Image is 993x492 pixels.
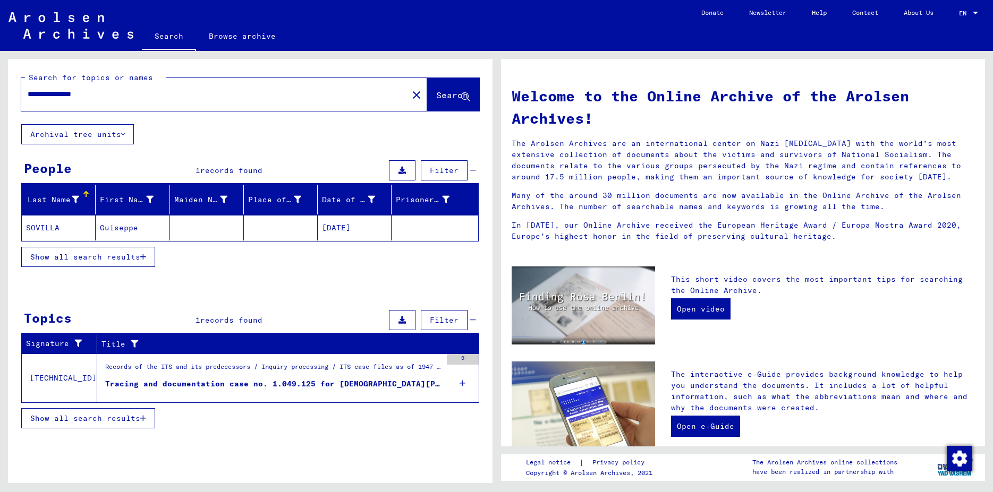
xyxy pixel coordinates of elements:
[947,446,972,471] img: Change consent
[105,362,442,377] div: Records of the ITS and its predecessors / Inquiry processing / ITS case files as of 1947 / Reposi...
[196,315,200,325] span: 1
[196,166,200,175] span: 1
[322,194,375,205] div: Date of Birth
[430,166,459,175] span: Filter
[935,454,975,480] img: yv_logo.png
[396,194,449,205] div: Prisoner #
[26,194,79,205] div: Last Name
[200,315,262,325] span: records found
[200,166,262,175] span: records found
[512,190,975,212] p: Many of the around 30 million documents are now available in the Online Archive of the Arolsen Ar...
[512,138,975,183] p: The Arolsen Archives are an international center on Nazi [MEDICAL_DATA] with the world’s most ext...
[430,315,459,325] span: Filter
[26,191,95,208] div: Last Name
[196,23,288,49] a: Browse archive
[22,215,96,240] mat-cell: SOVILLA
[24,159,72,178] div: People
[396,191,465,208] div: Prisoner #
[671,274,974,296] p: This short video covers the most important tips for searching the Online Archive.
[421,160,468,180] button: Filter
[244,185,318,214] mat-header-cell: Place of Birth
[100,191,169,208] div: First Name
[946,445,972,471] div: Change consent
[21,247,155,267] button: Show all search results
[671,298,731,320] a: Open video
[584,457,657,468] a: Privacy policy
[512,85,975,130] h1: Welcome to the Online Archive of the Arolsen Archives!
[752,467,897,477] p: have been realized in partnership with
[101,335,466,352] div: Title
[26,338,83,349] div: Signature
[322,191,391,208] div: Date of Birth
[105,378,442,390] div: Tracing and documentation case no. 1.049.125 for [DEMOGRAPHIC_DATA][PERSON_NAME] born [DEMOGRAPHI...
[512,266,655,344] img: video.jpg
[142,23,196,51] a: Search
[421,310,468,330] button: Filter
[174,191,243,208] div: Maiden Name
[752,458,897,467] p: The Arolsen Archives online collections
[318,215,392,240] mat-cell: [DATE]
[24,308,72,327] div: Topics
[21,124,134,144] button: Archival tree units
[392,185,478,214] mat-header-cell: Prisoner #
[671,369,974,413] p: The interactive e-Guide provides background knowledge to help you understand the documents. It in...
[96,185,169,214] mat-header-cell: First Name
[29,73,153,82] mat-label: Search for topics or names
[101,339,453,350] div: Title
[248,191,317,208] div: Place of Birth
[526,457,579,468] a: Legal notice
[26,335,97,352] div: Signature
[96,215,169,240] mat-cell: Guiseppe
[100,194,153,205] div: First Name
[318,185,392,214] mat-header-cell: Date of Birth
[427,78,479,111] button: Search
[30,413,140,423] span: Show all search results
[9,12,133,39] img: Arolsen_neg.svg
[512,220,975,242] p: In [DATE], our Online Archive received the European Heritage Award / Europa Nostra Award 2020, Eu...
[22,185,96,214] mat-header-cell: Last Name
[436,90,468,100] span: Search
[22,353,97,402] td: [TECHNICAL_ID]
[526,468,657,478] p: Copyright © Arolsen Archives, 2021
[447,354,479,365] div: 9
[30,252,140,262] span: Show all search results
[170,185,244,214] mat-header-cell: Maiden Name
[671,416,740,437] a: Open e-Guide
[174,194,227,205] div: Maiden Name
[959,10,971,17] span: EN
[248,194,301,205] div: Place of Birth
[21,408,155,428] button: Show all search results
[406,84,427,105] button: Clear
[410,89,423,101] mat-icon: close
[512,361,655,458] img: eguide.jpg
[526,457,657,468] div: |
